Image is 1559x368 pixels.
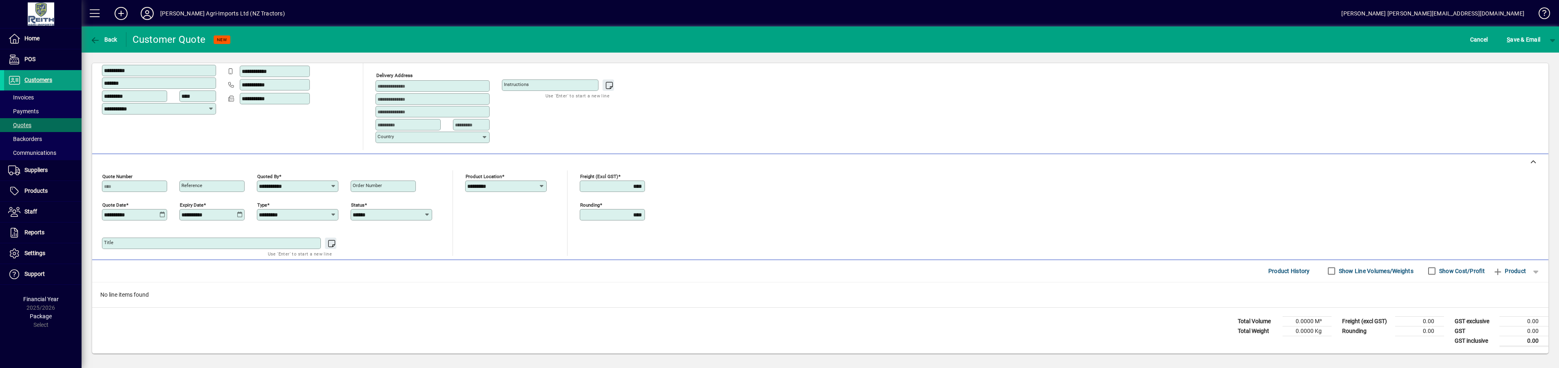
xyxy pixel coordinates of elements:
a: Staff [4,202,82,222]
span: Back [90,36,117,43]
td: 0.00 [1395,316,1444,326]
span: Package [30,313,52,320]
div: Customer Quote [132,33,206,46]
td: GST [1451,326,1499,336]
button: Cancel [1468,32,1490,47]
td: GST inclusive [1451,336,1499,346]
td: 0.0000 M³ [1283,316,1332,326]
span: Cancel [1470,33,1488,46]
a: Payments [4,104,82,118]
button: Product [1489,264,1530,278]
span: Settings [24,250,45,256]
td: 0.00 [1395,326,1444,336]
span: Financial Year [23,296,59,302]
app-page-header-button: Back [82,32,126,47]
mat-label: Type [257,202,267,207]
span: Invoices [8,94,34,101]
td: Total Volume [1234,316,1283,326]
mat-label: Quoted by [257,173,279,179]
span: Product History [1268,264,1310,278]
mat-hint: Use 'Enter' to start a new line [545,91,609,100]
a: Reports [4,223,82,243]
a: Quotes [4,118,82,132]
div: [PERSON_NAME] [PERSON_NAME][EMAIL_ADDRESS][DOMAIN_NAME] [1341,7,1524,20]
mat-label: Country [378,134,394,139]
a: Suppliers [4,160,82,181]
td: Freight (excl GST) [1338,316,1395,326]
button: Save & Email [1503,32,1544,47]
td: 0.00 [1499,336,1548,346]
mat-hint: Use 'Enter' to start a new line [268,249,332,258]
td: Rounding [1338,326,1395,336]
span: Product [1493,264,1526,278]
button: Profile [134,6,160,21]
a: Home [4,29,82,49]
span: Products [24,187,48,194]
button: Product History [1265,264,1313,278]
span: Customers [24,77,52,83]
td: Total Weight [1234,326,1283,336]
mat-label: Reference [181,183,202,188]
div: [PERSON_NAME] Agri-Imports Ltd (NZ Tractors) [160,7,285,20]
mat-label: Order number [353,183,382,188]
span: Suppliers [24,167,48,173]
span: Quotes [8,122,31,128]
mat-label: Freight (excl GST) [580,173,618,179]
label: Show Cost/Profit [1438,267,1485,275]
mat-label: Expiry date [180,202,203,207]
span: S [1507,36,1510,43]
a: Products [4,181,82,201]
span: Payments [8,108,39,115]
mat-label: Status [351,202,364,207]
td: 0.00 [1499,316,1548,326]
span: Reports [24,229,44,236]
label: Show Line Volumes/Weights [1337,267,1413,275]
a: Settings [4,243,82,264]
mat-label: Product location [466,173,502,179]
mat-label: Title [104,240,113,245]
mat-label: Rounding [580,202,600,207]
td: 0.0000 Kg [1283,326,1332,336]
span: NEW [217,37,227,42]
td: 0.00 [1499,326,1548,336]
a: POS [4,49,82,70]
button: Add [108,6,134,21]
mat-label: Quote date [102,202,126,207]
a: Knowledge Base [1533,2,1549,28]
td: GST exclusive [1451,316,1499,326]
span: Staff [24,208,37,215]
span: Home [24,35,40,42]
mat-label: Quote number [102,173,132,179]
mat-label: Instructions [504,82,529,87]
span: Communications [8,150,56,156]
div: No line items found [92,282,1548,307]
span: Support [24,271,45,277]
a: Backorders [4,132,82,146]
span: Backorders [8,136,42,142]
a: Invoices [4,90,82,104]
button: Back [88,32,119,47]
span: ave & Email [1507,33,1540,46]
a: Communications [4,146,82,160]
span: POS [24,56,35,62]
a: Support [4,264,82,284]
